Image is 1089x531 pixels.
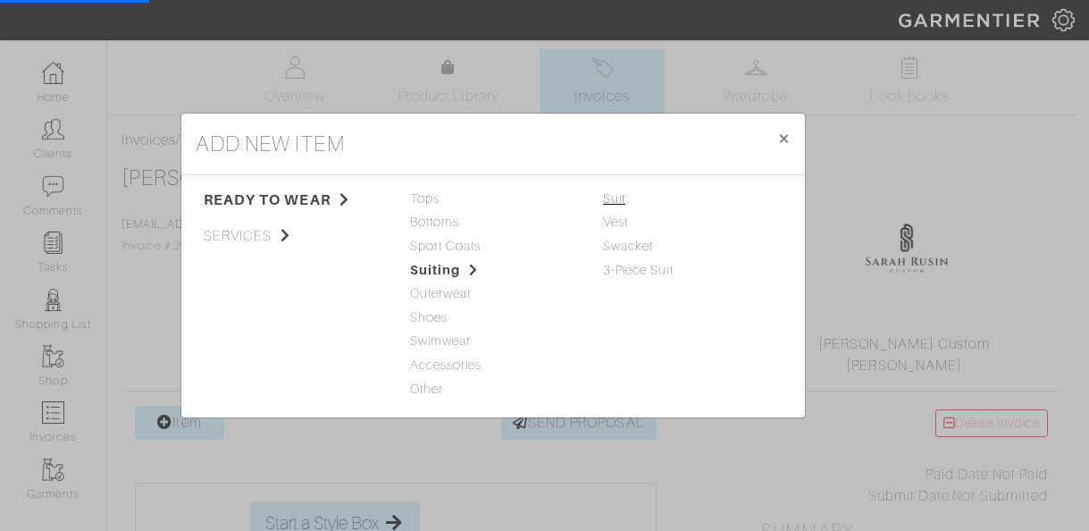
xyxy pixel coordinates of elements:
[603,215,628,229] a: Vest
[410,332,576,351] span: Swimwear
[410,284,576,304] span: Outerwear
[777,126,791,150] span: ×
[204,190,383,211] span: ready to wear
[603,191,625,206] a: Suit
[196,128,345,160] h4: add new item
[410,356,576,375] span: Accessories
[410,261,576,281] span: Suiting
[410,190,576,209] span: Tops
[410,213,576,232] span: Bottoms
[410,237,576,257] span: Sport Coats
[410,380,576,400] span: Other
[204,225,383,247] span: services
[603,263,674,277] a: 3-Piece Suit
[410,308,576,328] span: Shoes
[603,239,653,253] a: Swacket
